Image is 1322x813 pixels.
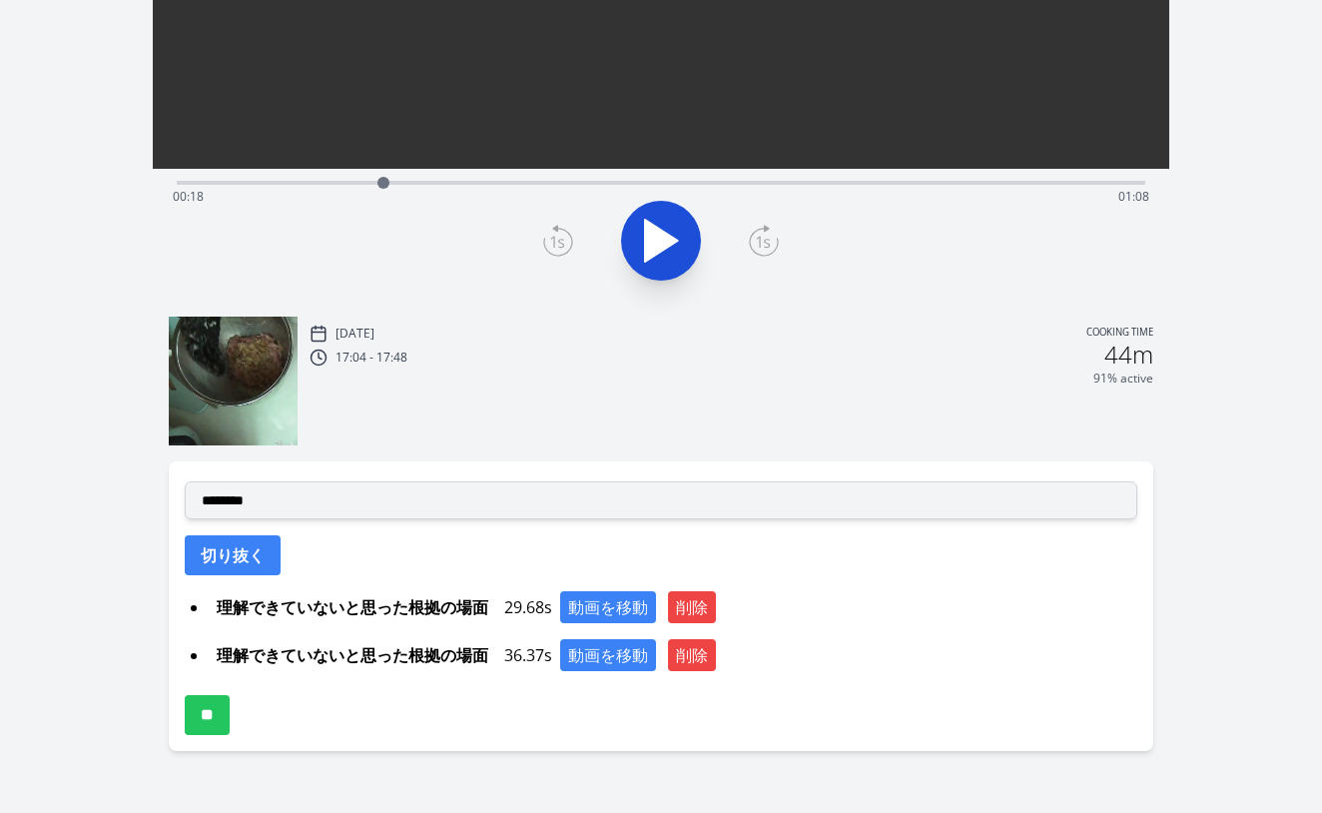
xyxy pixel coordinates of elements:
span: 理解できていないと思った根拠の場面 [209,639,496,671]
p: 17:04 - 17:48 [335,350,407,366]
div: 36.37s [209,639,1137,671]
button: 動画を移動 [560,591,656,623]
span: 01:08 [1118,188,1149,205]
button: 切り抜く [185,535,281,575]
button: 削除 [668,639,716,671]
h2: 44m [1104,343,1153,367]
span: 00:18 [173,188,204,205]
span: 理解できていないと思った根拠の場面 [209,591,496,623]
p: Cooking time [1086,325,1153,343]
img: 250905080507_thumb.jpeg [169,317,298,445]
p: [DATE] [335,326,374,342]
button: 動画を移動 [560,639,656,671]
p: 91% active [1093,371,1153,387]
button: 削除 [668,591,716,623]
div: 29.68s [209,591,1137,623]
